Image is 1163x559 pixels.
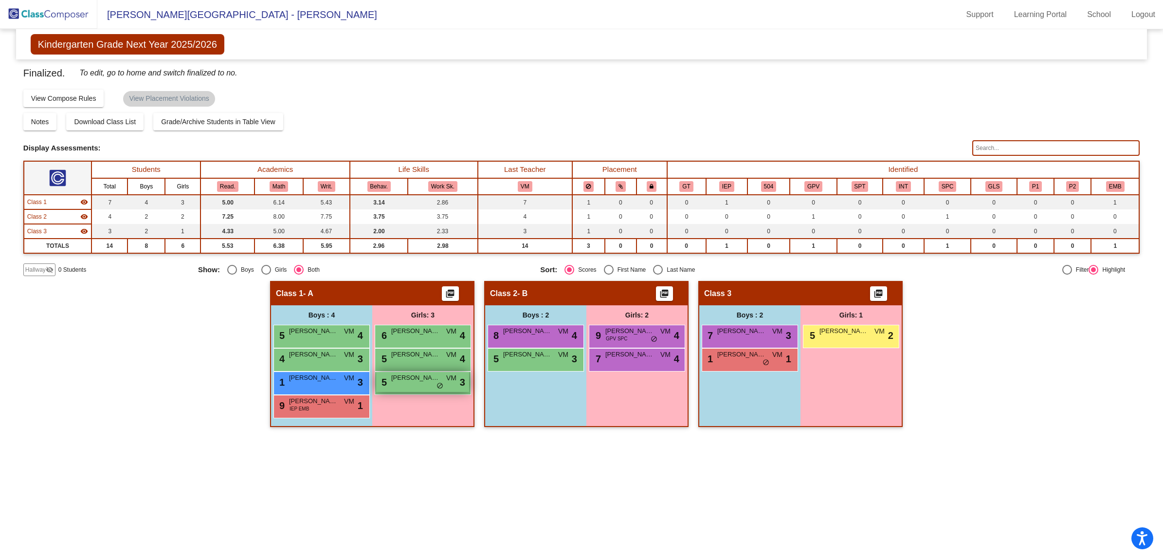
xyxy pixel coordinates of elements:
th: Glasses [971,178,1017,195]
span: Class 1 [27,198,47,206]
span: [PERSON_NAME] [717,350,766,359]
span: Class 3 [704,289,731,298]
td: 0 [636,224,667,239]
th: Keep with teacher [636,178,667,195]
span: Finalized. [23,65,65,81]
mat-icon: visibility [80,227,88,235]
th: Valerie Medina [478,178,572,195]
span: 4 [277,354,285,364]
td: 5.00 [200,195,254,209]
td: 6.14 [254,195,303,209]
td: 3.75 [350,209,408,224]
span: Download Class List [74,118,136,126]
th: Keep with students [605,178,636,195]
span: 2 [888,328,893,343]
span: [PERSON_NAME] [391,350,440,359]
td: Hidden teacher - No Class Name [24,224,91,239]
span: 1 [786,352,791,366]
td: 3 [572,239,605,253]
td: 5.00 [254,224,303,239]
span: 3 [786,328,791,343]
div: Highlight [1098,265,1125,274]
td: 1 [706,195,747,209]
td: 4.33 [200,224,254,239]
span: Hallway [25,265,46,274]
span: Sort: [540,265,557,274]
span: GPV SPC [606,335,627,342]
td: 2 [127,209,165,224]
div: Boys : 2 [485,305,586,325]
td: 2.96 [350,239,408,253]
span: Kindergarten Grade Next Year 2025/2026 [31,34,224,55]
td: 0 [971,239,1017,253]
span: VM [874,326,885,336]
div: Girls [271,265,287,274]
td: 1 [924,209,971,224]
span: [PERSON_NAME] [717,326,766,336]
span: 4 [460,352,465,366]
th: Life Skills [350,161,478,178]
span: 9 [277,400,285,411]
button: Print Students Details [442,286,459,301]
td: 0 [1017,209,1054,224]
div: First Name [614,265,646,274]
td: 4 [91,209,127,224]
button: GPV [804,181,822,192]
th: Identified [667,161,1140,178]
button: Print Students Details [870,286,887,301]
th: Girls [165,178,200,195]
td: 3 [165,195,200,209]
span: VM [344,396,354,407]
span: 6 [379,330,387,341]
td: 6.38 [254,239,303,253]
td: 0 [837,224,882,239]
span: 8 [491,330,499,341]
th: Intervention [883,178,924,195]
button: Math [270,181,288,192]
button: Read. [217,181,238,192]
div: Boys [237,265,254,274]
span: 4 [358,328,363,343]
mat-radio-group: Select an option [198,265,533,275]
td: 2.86 [408,195,477,209]
span: 9 [593,330,601,341]
td: 0 [837,239,882,253]
span: VM [558,350,568,360]
a: Learning Portal [1006,7,1075,22]
th: Keep away students [572,178,605,195]
div: Girls: 3 [372,305,473,325]
td: 1 [706,239,747,253]
span: 3 [572,352,577,366]
div: Boys : 4 [271,305,372,325]
mat-icon: visibility_off [46,266,54,274]
td: 5.43 [303,195,350,209]
th: Boys [127,178,165,195]
mat-icon: picture_as_pdf [658,289,670,302]
td: 1 [165,224,200,239]
td: 3.14 [350,195,408,209]
span: 3 [358,375,363,390]
span: 5 [277,330,285,341]
td: 2.00 [350,224,408,239]
span: View Compose Rules [31,94,96,102]
td: 2 [165,209,200,224]
span: Class 3 [27,227,47,236]
button: P2 [1066,181,1079,192]
span: [PERSON_NAME] [289,373,338,383]
a: School [1079,7,1119,22]
span: VM [558,326,568,336]
td: 0 [1017,239,1054,253]
span: 0 Students [58,265,86,274]
mat-chip: View Placement Violations [123,91,215,107]
span: do_not_disturb_alt [436,382,443,390]
div: Both [304,265,320,274]
th: 504 Plan [747,178,790,195]
td: 7 [91,195,127,209]
span: VM [446,373,456,383]
td: 4.67 [303,224,350,239]
td: 0 [747,209,790,224]
th: Last Teacher [478,161,572,178]
td: 0 [1091,224,1139,239]
span: To edit, go to home and switch finalized to no. [79,66,237,80]
td: 0 [605,224,636,239]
